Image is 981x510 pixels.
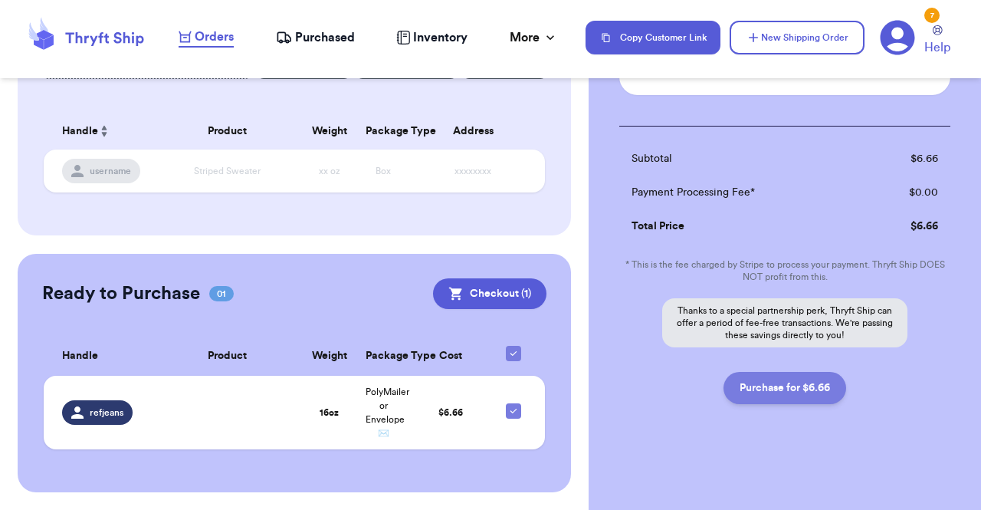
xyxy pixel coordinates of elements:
[723,372,846,404] button: Purchase for $6.66
[194,166,261,176] span: Striped Sweater
[303,113,356,150] th: Weight
[152,113,303,150] th: Product
[413,28,468,47] span: Inventory
[619,142,862,176] td: Subtotal
[510,28,558,47] div: More
[924,25,950,57] a: Help
[62,348,98,364] span: Handle
[619,176,862,209] td: Payment Processing Fee*
[586,21,720,54] button: Copy Customer Link
[356,113,410,150] th: Package Type
[366,387,409,438] span: PolyMailer or Envelope ✉️
[410,113,545,150] th: Address
[320,408,339,417] strong: 16 oz
[98,122,110,140] button: Sort ascending
[662,298,907,347] p: Thanks to a special partnership perk, Thryft Ship can offer a period of fee-free transactions. We...
[438,408,463,417] span: $ 6.66
[619,258,950,283] p: * This is the fee charged by Stripe to process your payment. Thryft Ship DOES NOT profit from this.
[152,337,303,376] th: Product
[42,281,200,306] h2: Ready to Purchase
[410,337,490,376] th: Cost
[924,38,950,57] span: Help
[862,176,950,209] td: $ 0.00
[62,123,98,140] span: Handle
[862,209,950,243] td: $ 6.66
[179,28,234,48] a: Orders
[396,28,468,47] a: Inventory
[303,337,356,376] th: Weight
[356,337,410,376] th: Package Type
[295,28,355,47] span: Purchased
[619,209,862,243] td: Total Price
[195,28,234,46] span: Orders
[730,21,865,54] button: New Shipping Order
[862,142,950,176] td: $ 6.66
[433,278,546,309] button: Checkout (1)
[376,166,391,176] span: Box
[90,165,131,177] span: username
[319,166,340,176] span: xx oz
[880,20,915,55] a: 7
[209,286,234,301] span: 01
[90,406,123,419] span: refjeans
[454,166,491,176] span: xxxxxxxx
[924,8,940,23] div: 7
[276,28,355,47] a: Purchased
